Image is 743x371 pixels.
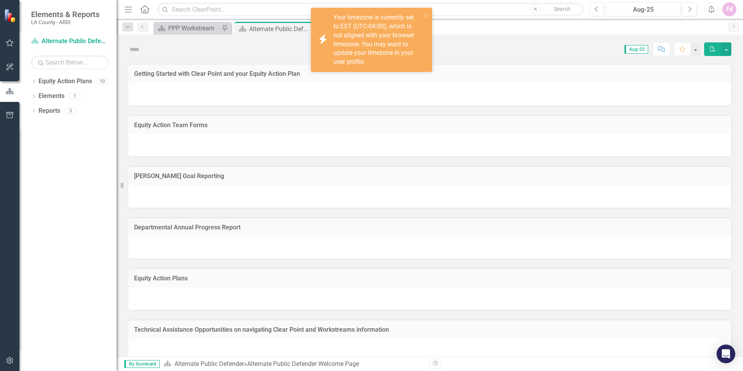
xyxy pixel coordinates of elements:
a: Equity Action Plans [38,77,92,86]
h3: Equity Action Team Forms [134,122,726,129]
input: Search ClearPoint... [157,3,584,16]
div: 1 [68,93,81,100]
div: Alternate Public Defender Welcome Page [249,24,310,34]
a: PPP Workstream [155,23,220,33]
img: Not Defined [128,43,141,56]
span: By Scorecard [124,360,160,368]
div: 3 [64,107,77,114]
div: Aug-25 [609,5,678,14]
div: Open Intercom Messenger [717,345,735,363]
span: Elements & Reports [31,10,99,19]
input: Search Below... [31,56,109,69]
a: Alternate Public Defender [31,37,109,46]
div: 10 [96,78,108,85]
button: Fd [722,2,736,16]
span: Aug-25 [624,45,648,54]
h3: Technical Assistance Opportunities on navigating Clear Point and Workstreams information [134,326,726,333]
img: ClearPoint Strategy [4,9,17,23]
div: PPP Workstream [168,23,220,33]
h3: Getting Started with Clear Point and your Equity Action Plan [134,70,726,77]
h3: [PERSON_NAME] Goal Reporting [134,173,726,180]
h3: Departmental Annual Progress Report [134,224,726,231]
small: LA County - ARDI [31,19,99,25]
a: Reports [38,107,60,115]
a: Alternate Public Defender [174,360,244,367]
span: Search [554,6,570,12]
button: Search [543,4,582,15]
div: » [164,360,424,369]
a: Elements [38,92,65,101]
button: Aug-25 [606,2,680,16]
div: Your timezone is currently set to EST (UTC-04:00), which is not aligned with your browser timezon... [333,13,421,66]
button: close [424,11,429,20]
h3: Equity Action Plans [134,275,726,282]
div: Alternate Public Defender Welcome Page [247,360,359,367]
